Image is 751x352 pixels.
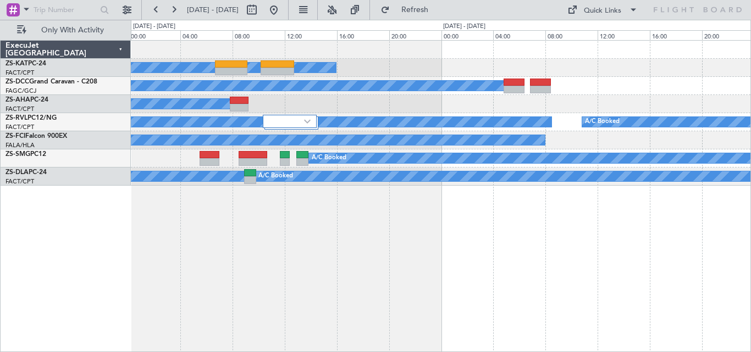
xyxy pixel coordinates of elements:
a: FAGC/GCJ [5,87,36,95]
span: ZS-SMG [5,151,30,158]
a: ZS-KATPC-24 [5,60,46,67]
div: 08:00 [233,30,285,40]
div: A/C Booked [585,114,620,130]
a: ZS-RVLPC12/NG [5,115,57,121]
a: FACT/CPT [5,69,34,77]
input: Trip Number [34,2,97,18]
a: ZS-SMGPC12 [5,151,46,158]
div: 12:00 [285,30,337,40]
span: Only With Activity [29,26,116,34]
div: 00:00 [441,30,494,40]
a: ZS-FCIFalcon 900EX [5,133,67,139]
a: FALA/HLA [5,141,35,149]
div: [DATE] - [DATE] [133,22,175,31]
div: 12:00 [598,30,650,40]
span: ZS-DCC [5,79,29,85]
div: 16:00 [337,30,389,40]
div: Quick Links [584,5,621,16]
a: ZS-DLAPC-24 [5,169,47,176]
div: 16:00 [650,30,702,40]
button: Refresh [375,1,441,19]
button: Only With Activity [12,21,119,39]
a: ZS-DCCGrand Caravan - C208 [5,79,97,85]
span: ZS-AHA [5,97,30,103]
a: FACT/CPT [5,123,34,131]
div: 08:00 [545,30,598,40]
span: [DATE] - [DATE] [187,5,239,15]
div: 04:00 [493,30,545,40]
div: 04:00 [180,30,233,40]
span: Refresh [392,6,438,14]
a: ZS-AHAPC-24 [5,97,48,103]
a: FACT/CPT [5,177,34,186]
img: arrow-gray.svg [304,119,311,124]
a: FACT/CPT [5,105,34,113]
div: A/C Booked [258,168,293,185]
button: Quick Links [562,1,643,19]
div: 00:00 [129,30,181,40]
span: ZS-KAT [5,60,28,67]
div: 20:00 [389,30,441,40]
span: ZS-RVL [5,115,27,121]
div: [DATE] - [DATE] [443,22,485,31]
span: ZS-FCI [5,133,25,139]
div: A/C Booked [312,150,346,166]
span: ZS-DLA [5,169,29,176]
